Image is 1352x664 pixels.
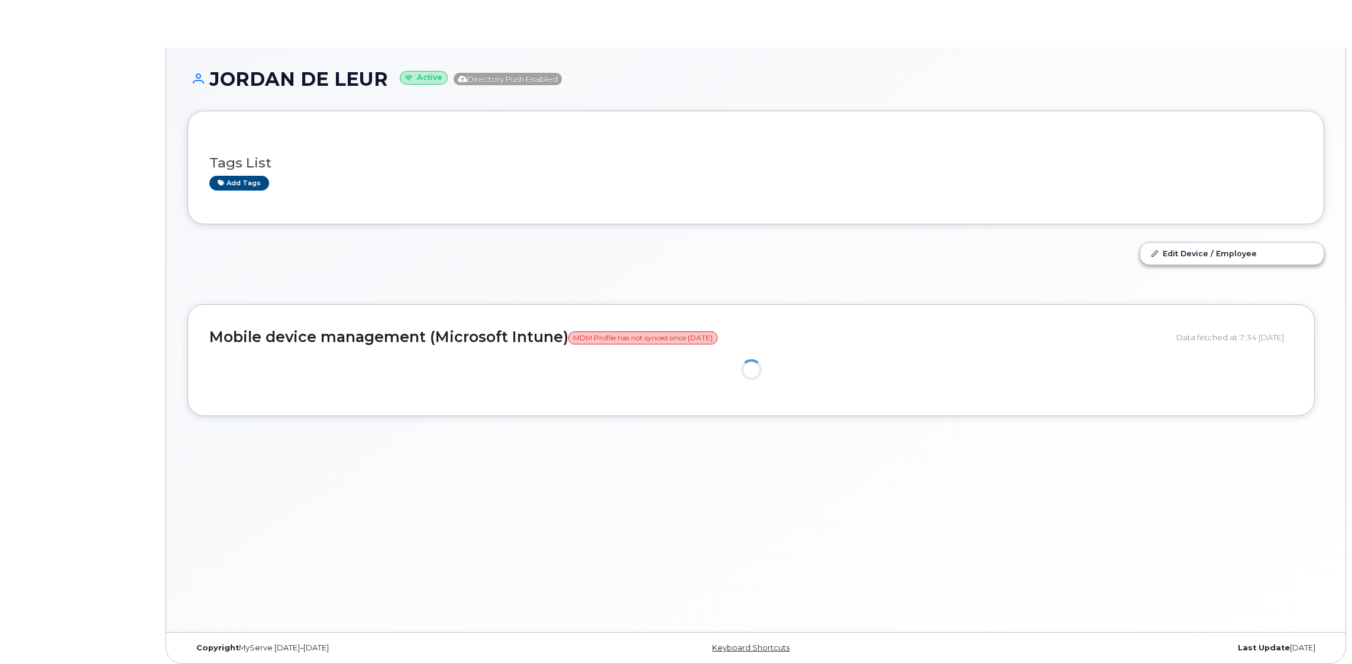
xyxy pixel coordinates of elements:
small: Active [400,71,448,85]
span: Directory Push Enabled [454,73,562,85]
div: MyServe [DATE]–[DATE] [187,643,567,653]
span: MDM Profile has not synced since [DATE] [568,331,717,344]
h3: Tags List [209,156,1302,170]
strong: Last Update [1238,643,1290,652]
h1: JORDAN DE LEUR [187,69,1324,89]
a: Add tags [209,176,269,191]
strong: Copyright [196,643,239,652]
h2: Mobile device management (Microsoft Intune) [209,329,1167,346]
div: Data fetched at 7:34 [DATE] [1176,326,1293,349]
a: Keyboard Shortcuts [712,643,790,652]
div: [DATE] [945,643,1324,653]
a: Edit Device / Employee [1140,243,1324,264]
